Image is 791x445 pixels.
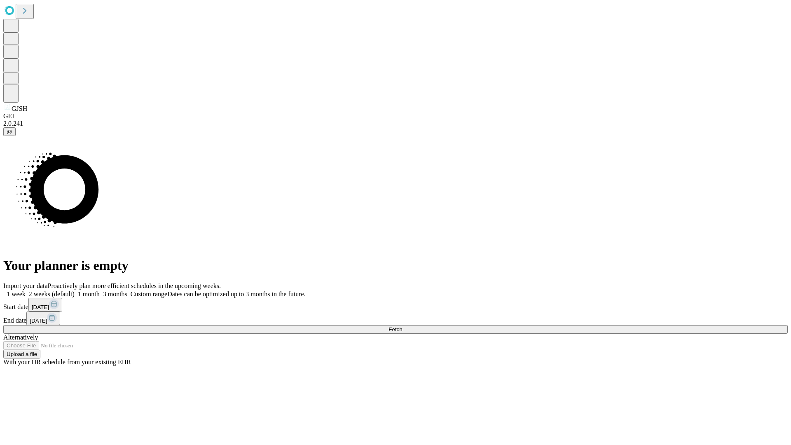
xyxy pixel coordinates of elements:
button: Fetch [3,325,788,334]
span: GJSH [12,105,27,112]
span: 3 months [103,290,127,297]
span: With your OR schedule from your existing EHR [3,358,131,365]
button: [DATE] [28,298,62,311]
span: Alternatively [3,334,38,341]
span: @ [7,129,12,135]
div: End date [3,311,788,325]
span: Fetch [388,326,402,333]
button: Upload a file [3,350,40,358]
div: 2.0.241 [3,120,788,127]
span: 2 weeks (default) [29,290,75,297]
span: Custom range [131,290,167,297]
span: Dates can be optimized up to 3 months in the future. [167,290,305,297]
button: @ [3,127,16,136]
span: [DATE] [30,318,47,324]
div: Start date [3,298,788,311]
span: Proactively plan more efficient schedules in the upcoming weeks. [48,282,221,289]
h1: Your planner is empty [3,258,788,273]
div: GEI [3,112,788,120]
span: [DATE] [32,304,49,310]
span: 1 month [78,290,100,297]
span: 1 week [7,290,26,297]
button: [DATE] [26,311,60,325]
span: Import your data [3,282,48,289]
